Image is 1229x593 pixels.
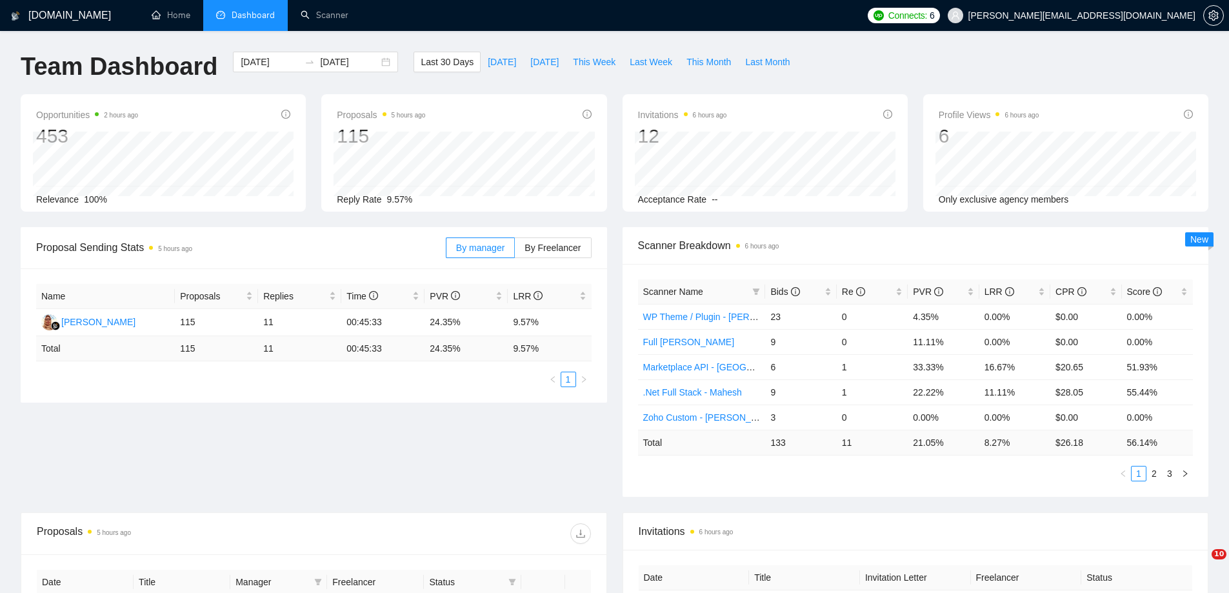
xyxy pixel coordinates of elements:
[387,194,413,205] span: 9.57%
[1050,354,1121,379] td: $20.65
[216,10,225,19] span: dashboard
[1212,549,1226,559] span: 10
[258,336,341,361] td: 11
[939,194,1069,205] span: Only exclusive agency members
[1177,466,1193,481] button: right
[1005,287,1014,296] span: info-circle
[1050,430,1121,455] td: $ 26.18
[1004,112,1039,119] time: 6 hours ago
[534,291,543,300] span: info-circle
[421,55,474,69] span: Last 30 Days
[638,124,727,148] div: 12
[573,55,615,69] span: This Week
[1122,405,1193,430] td: 0.00%
[152,10,190,21] a: homeHome
[750,282,763,301] span: filter
[1050,379,1121,405] td: $28.05
[232,10,275,21] span: Dashboard
[837,379,908,405] td: 1
[765,430,836,455] td: 133
[61,315,135,329] div: [PERSON_NAME]
[576,372,592,387] li: Next Page
[456,243,505,253] span: By manager
[545,372,561,387] button: left
[281,110,290,119] span: info-circle
[837,354,908,379] td: 1
[623,52,679,72] button: Last Week
[979,405,1050,430] td: 0.00%
[1131,466,1146,481] li: 1
[979,430,1050,455] td: 8.27 %
[545,372,561,387] li: Previous Page
[883,110,892,119] span: info-circle
[235,575,309,589] span: Manager
[643,312,803,322] a: WP Theme / Plugin - [PERSON_NAME]
[549,376,557,383] span: left
[979,329,1050,354] td: 0.00%
[506,572,519,592] span: filter
[749,565,860,590] th: Title
[570,523,591,544] button: download
[1050,329,1121,354] td: $0.00
[908,379,979,405] td: 22.22%
[951,11,960,20] span: user
[874,10,884,21] img: upwork-logo.png
[41,316,135,327] a: NN[PERSON_NAME]
[1122,304,1193,329] td: 0.00%
[508,578,516,586] span: filter
[765,405,836,430] td: 3
[638,430,766,455] td: Total
[523,52,566,72] button: [DATE]
[513,291,543,301] span: LRR
[693,112,727,119] time: 6 hours ago
[561,372,576,387] li: 1
[337,194,381,205] span: Reply Rate
[525,243,581,253] span: By Freelancer
[1055,286,1086,297] span: CPR
[583,110,592,119] span: info-circle
[1146,466,1162,481] li: 2
[425,309,508,336] td: 24.35%
[175,336,258,361] td: 115
[314,578,322,586] span: filter
[241,55,299,69] input: Start date
[263,289,326,303] span: Replies
[643,286,703,297] span: Scanner Name
[175,309,258,336] td: 115
[1181,470,1189,477] span: right
[1147,467,1161,481] a: 2
[638,107,727,123] span: Invitations
[638,237,1194,254] span: Scanner Breakdown
[429,575,503,589] span: Status
[837,430,908,455] td: 11
[36,284,175,309] th: Name
[36,194,79,205] span: Relevance
[337,107,425,123] span: Proposals
[36,124,138,148] div: 453
[1127,286,1162,297] span: Score
[1163,467,1177,481] a: 3
[488,55,516,69] span: [DATE]
[630,55,672,69] span: Last Week
[1177,466,1193,481] li: Next Page
[346,291,377,301] span: Time
[301,10,348,21] a: searchScanner
[369,291,378,300] span: info-circle
[451,291,460,300] span: info-circle
[1119,470,1127,477] span: left
[1122,430,1193,455] td: 56.14 %
[643,362,811,372] a: Marketplace API - [GEOGRAPHIC_DATA]
[84,194,107,205] span: 100%
[1153,287,1162,296] span: info-circle
[939,124,1039,148] div: 6
[888,8,927,23] span: Connects:
[908,329,979,354] td: 11.11%
[939,107,1039,123] span: Profile Views
[580,376,588,383] span: right
[1122,329,1193,354] td: 0.00%
[913,286,943,297] span: PVR
[745,55,790,69] span: Last Month
[576,372,592,387] button: right
[765,329,836,354] td: 9
[37,523,314,544] div: Proposals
